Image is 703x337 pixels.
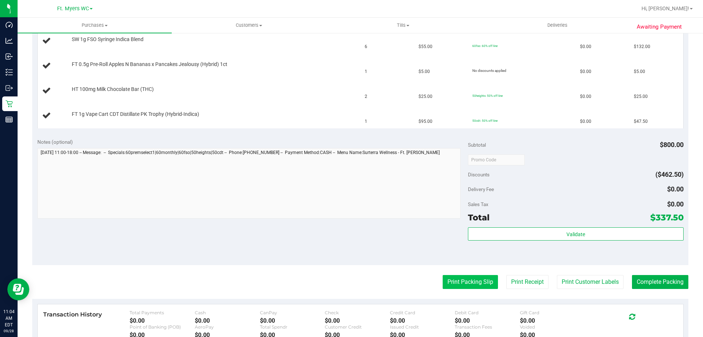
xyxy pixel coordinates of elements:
[557,275,624,289] button: Print Customer Labels
[130,310,195,315] div: Total Payments
[468,142,486,148] span: Subtotal
[443,275,498,289] button: Print Packing Slip
[130,324,195,330] div: Point of Banking (POB)
[506,275,548,289] button: Print Receipt
[634,43,650,50] span: $132.00
[195,317,260,324] div: $0.00
[365,68,367,75] span: 1
[468,212,490,223] span: Total
[325,324,390,330] div: Customer Credit
[325,317,390,324] div: $0.00
[632,275,688,289] button: Complete Packing
[3,308,14,328] p: 11:04 AM EDT
[480,18,635,33] a: Deliveries
[520,310,585,315] div: Gift Card
[7,278,29,300] iframe: Resource center
[468,227,683,241] button: Validate
[5,84,13,92] inline-svg: Outbound
[419,68,430,75] span: $5.00
[365,43,367,50] span: 6
[634,68,645,75] span: $5.00
[580,118,591,125] span: $0.00
[326,18,480,33] a: Tills
[260,310,325,315] div: CanPay
[419,118,432,125] span: $95.00
[468,201,488,207] span: Sales Tax
[472,44,498,48] span: 60fso: 60% off line
[390,324,455,330] div: Issued Credit
[580,68,591,75] span: $0.00
[72,36,144,43] span: SW 1g FSO Syringe Indica Blend
[634,93,648,100] span: $25.00
[655,171,684,178] span: ($462.50)
[641,6,689,11] span: Hi, [PERSON_NAME]!
[580,43,591,50] span: $0.00
[195,324,260,330] div: AeroPay
[637,23,682,31] span: Awaiting Payment
[538,22,577,29] span: Deliveries
[468,186,494,192] span: Delivery Fee
[472,69,506,73] span: No discounts applied
[455,317,520,324] div: $0.00
[472,94,503,98] span: 50heights: 50% off line
[37,139,73,145] span: Notes (optional)
[260,317,325,324] div: $0.00
[18,18,172,33] a: Purchases
[419,93,432,100] span: $25.00
[57,6,89,12] span: Ft. Myers WC
[3,328,14,334] p: 09/28
[455,310,520,315] div: Debit Card
[390,317,455,324] div: $0.00
[18,22,172,29] span: Purchases
[72,111,199,118] span: FT 1g Vape Cart CDT Distillate PK Trophy (Hybrid-Indica)
[325,310,390,315] div: Check
[5,21,13,29] inline-svg: Dashboard
[468,154,525,165] input: Promo Code
[468,168,490,181] span: Discounts
[5,69,13,76] inline-svg: Inventory
[667,200,684,208] span: $0.00
[667,185,684,193] span: $0.00
[520,324,585,330] div: Voided
[365,93,367,100] span: 2
[634,118,648,125] span: $47.50
[5,100,13,107] inline-svg: Retail
[72,86,154,93] span: HT 100mg Milk Chocolate Bar (THC)
[650,212,684,223] span: $337.50
[172,18,326,33] a: Customers
[195,310,260,315] div: Cash
[5,37,13,44] inline-svg: Analytics
[455,324,520,330] div: Transaction Fees
[365,118,367,125] span: 1
[660,141,684,149] span: $800.00
[472,119,498,122] span: 50cdt: 50% off line
[566,231,585,237] span: Validate
[172,22,326,29] span: Customers
[72,61,227,68] span: FT 0.5g Pre-Roll Apples N Bananas x Pancakes Jealousy (Hybrid) 1ct
[326,22,480,29] span: Tills
[130,317,195,324] div: $0.00
[5,116,13,123] inline-svg: Reports
[520,317,585,324] div: $0.00
[419,43,432,50] span: $55.00
[5,53,13,60] inline-svg: Inbound
[390,310,455,315] div: Credit Card
[260,324,325,330] div: Total Spendr
[580,93,591,100] span: $0.00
